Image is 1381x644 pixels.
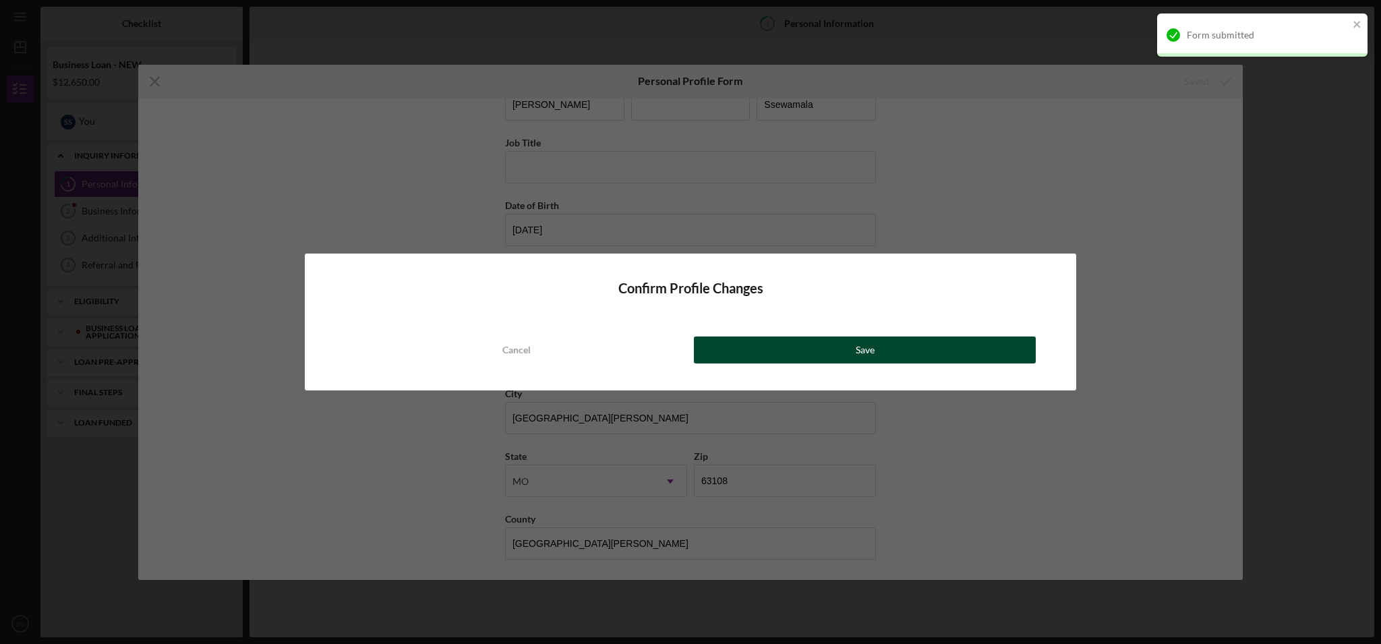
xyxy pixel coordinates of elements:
[345,281,1036,296] h4: Confirm Profile Changes
[1187,30,1349,40] div: Form submitted
[1353,19,1362,32] button: close
[856,336,875,363] div: Save
[345,336,687,363] button: Cancel
[694,336,1036,363] button: Save
[502,336,531,363] div: Cancel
